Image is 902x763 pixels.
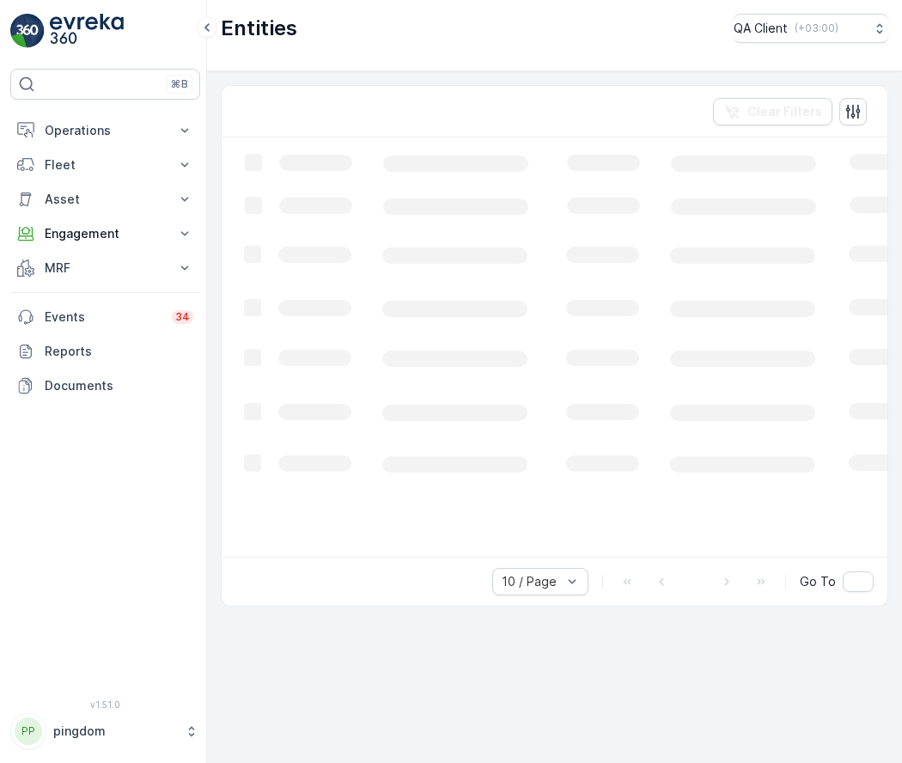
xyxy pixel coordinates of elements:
[10,217,200,251] button: Engagement
[10,369,200,403] a: Documents
[53,723,176,740] p: pingdom
[221,15,297,42] p: Entities
[10,334,200,369] a: Reports
[10,699,200,710] span: v 1.51.0
[713,98,832,125] button: Clear Filters
[10,148,200,182] button: Fleet
[795,21,838,35] p: ( +03:00 )
[747,103,822,120] p: Clear Filters
[45,156,166,174] p: Fleet
[45,122,166,139] p: Operations
[45,191,166,208] p: Asset
[175,310,190,324] p: 34
[734,14,888,43] button: QA Client(+03:00)
[45,259,166,277] p: MRF
[10,300,200,334] a: Events34
[171,77,188,91] p: ⌘B
[50,14,124,48] img: logo_light-DOdMpM7g.png
[800,573,836,590] span: Go To
[15,717,42,745] div: PP
[10,14,45,48] img: logo
[734,20,788,37] p: QA Client
[10,113,200,148] button: Operations
[45,308,162,326] p: Events
[10,251,200,285] button: MRF
[10,713,200,749] button: PPpingdom
[45,225,166,242] p: Engagement
[45,377,193,394] p: Documents
[10,182,200,217] button: Asset
[45,343,193,360] p: Reports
